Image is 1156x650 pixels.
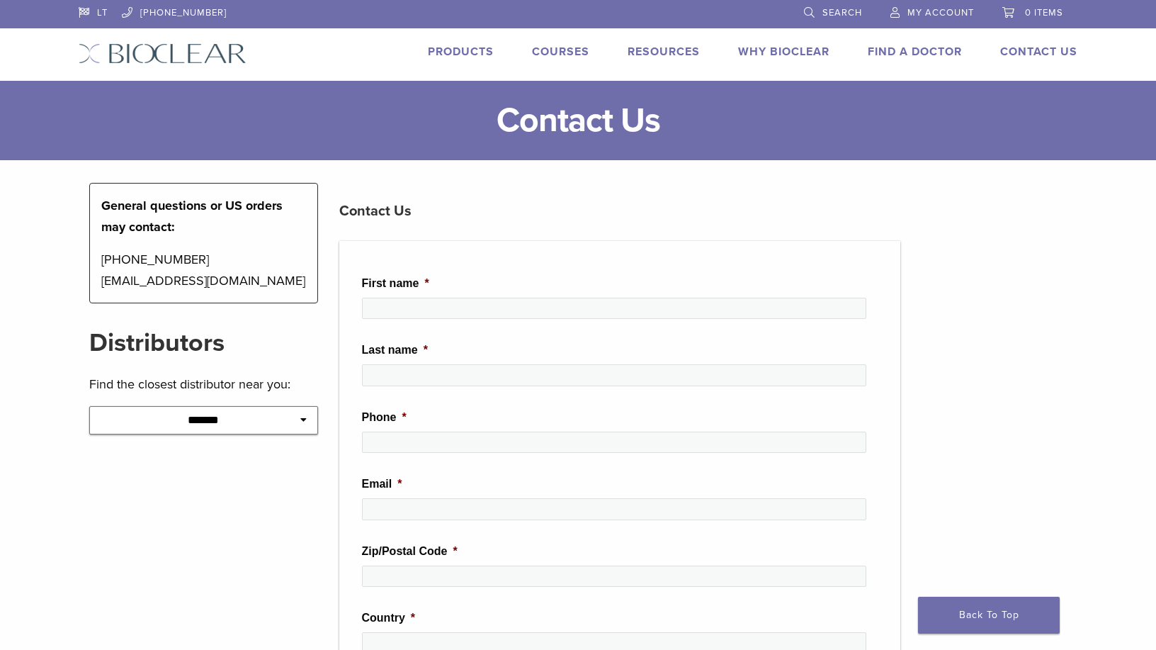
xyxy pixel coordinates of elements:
a: Contact Us [1000,45,1077,59]
p: [PHONE_NUMBER] [EMAIL_ADDRESS][DOMAIN_NAME] [101,249,306,291]
label: Last name [362,343,428,358]
a: Back To Top [918,597,1060,634]
label: Phone [362,410,407,425]
span: Search [822,7,862,18]
a: Resources [628,45,700,59]
a: Products [428,45,494,59]
label: Email [362,477,402,492]
h3: Contact Us [339,194,901,228]
p: Find the closest distributor near you: [89,374,318,395]
label: Country [362,611,416,626]
strong: General questions or US orders may contact: [101,198,283,235]
span: My Account [907,7,974,18]
a: Find A Doctor [868,45,962,59]
label: First name [362,276,429,291]
span: 0 items [1025,7,1063,18]
a: Courses [532,45,589,59]
h2: Distributors [89,326,318,360]
img: Bioclear [79,43,246,64]
label: Zip/Postal Code [362,544,458,559]
a: Why Bioclear [738,45,829,59]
